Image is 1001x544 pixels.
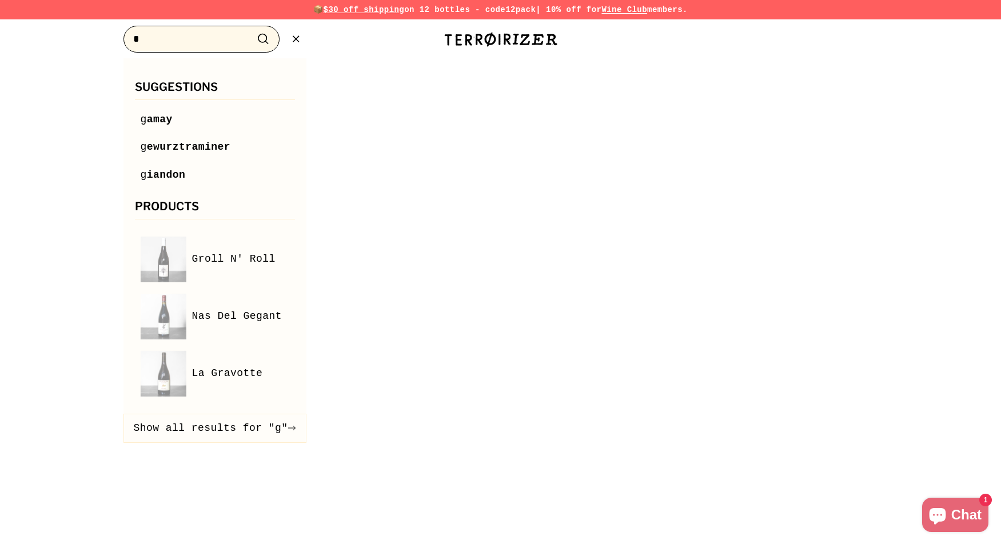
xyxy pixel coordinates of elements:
[135,201,295,219] h3: Products
[141,351,289,397] a: La Gravotte La Gravotte
[141,351,186,397] img: La Gravotte
[141,237,186,282] img: Groll N' Roll
[601,5,647,14] a: Wine Club
[192,365,263,382] span: La Gravotte
[141,294,186,339] img: Nas Del Gegant
[141,294,289,339] a: Nas Del Gegant Nas Del Gegant
[141,114,147,125] mark: g
[147,169,186,181] span: iandon
[123,414,306,443] button: Show all results for "g"
[192,251,276,267] span: Groll N' Roll
[141,167,289,183] a: giandon
[505,5,536,14] strong: 12pack
[324,5,405,14] span: $30 off shipping
[141,111,289,128] a: gamay
[919,498,992,535] inbox-online-store-chat: Shopify online store chat
[192,308,282,325] span: Nas Del Gegant
[147,141,230,153] span: ewurztraminer
[141,169,147,181] mark: g
[95,3,907,16] p: 📦 on 12 bottles - code | 10% off for members.
[141,139,289,155] a: gewurztraminer
[141,237,289,282] a: Groll N' Roll Groll N' Roll
[147,114,173,125] span: amay
[135,81,295,100] h3: Suggestions
[141,141,147,153] mark: g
